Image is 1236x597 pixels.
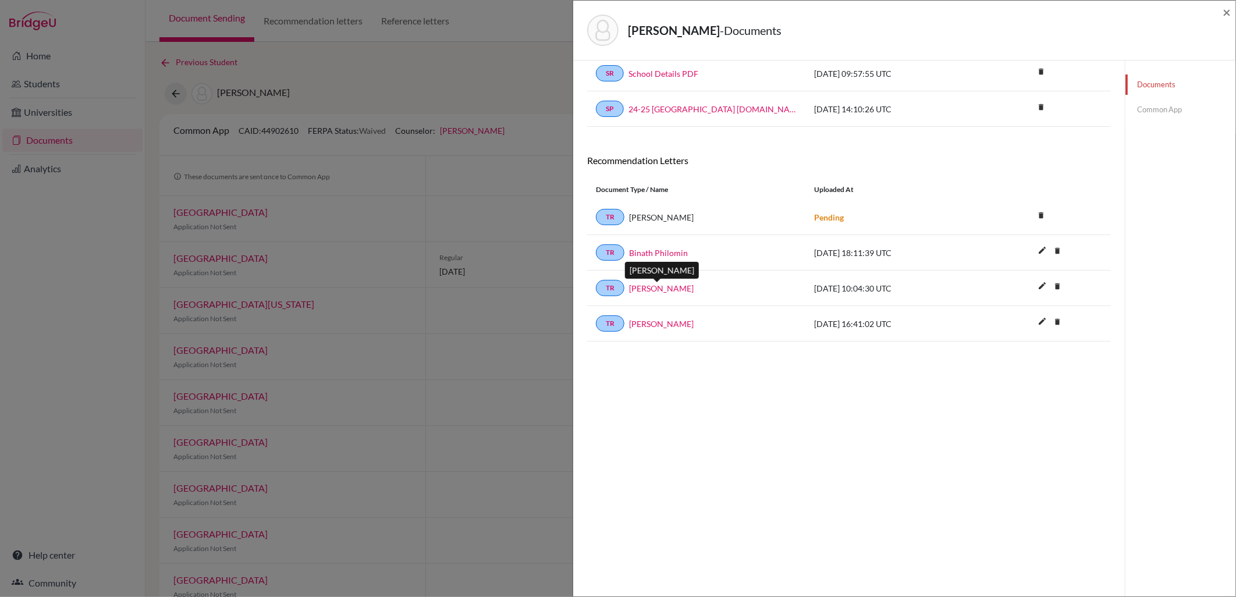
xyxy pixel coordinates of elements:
button: edit [1032,278,1052,296]
strong: Pending [814,212,844,222]
div: [DATE] 14:10:26 UTC [805,103,980,115]
a: TR [596,280,624,296]
div: [DATE] 09:57:55 UTC [805,67,980,80]
a: SP [596,101,624,117]
a: Binath Philomin [629,247,688,259]
a: TR [596,244,624,261]
button: edit [1032,243,1052,260]
a: TR [596,315,624,332]
a: TR [596,209,624,225]
a: SR [596,65,624,81]
i: delete [1049,313,1066,331]
a: [PERSON_NAME] [629,282,694,294]
div: [PERSON_NAME] [625,262,699,279]
i: edit [1033,241,1052,260]
div: Uploaded at [805,184,980,195]
a: delete [1032,65,1050,80]
a: Common App [1125,99,1235,120]
a: Documents [1125,74,1235,95]
i: delete [1032,98,1050,116]
span: [PERSON_NAME] [629,211,694,223]
a: delete [1049,279,1066,295]
a: delete [1049,315,1066,331]
span: [DATE] 16:41:02 UTC [814,319,892,329]
strong: [PERSON_NAME] [628,23,720,37]
span: [DATE] 10:04:30 UTC [814,283,892,293]
a: School Details PDF [628,67,698,80]
button: Close [1223,5,1231,19]
i: delete [1032,63,1050,80]
div: Document Type / Name [587,184,805,195]
i: delete [1032,207,1050,224]
i: delete [1049,278,1066,295]
a: 24-25 [GEOGRAPHIC_DATA] [DOMAIN_NAME]_wide [628,103,797,115]
span: [DATE] 18:11:39 UTC [814,248,892,258]
span: - Documents [720,23,782,37]
i: edit [1033,276,1052,295]
i: delete [1049,242,1066,260]
a: [PERSON_NAME] [629,318,694,330]
a: delete [1032,208,1050,224]
button: edit [1032,314,1052,331]
a: delete [1032,100,1050,116]
a: delete [1049,244,1066,260]
i: edit [1033,312,1052,331]
span: × [1223,3,1231,20]
h6: Recommendation Letters [587,155,1111,166]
